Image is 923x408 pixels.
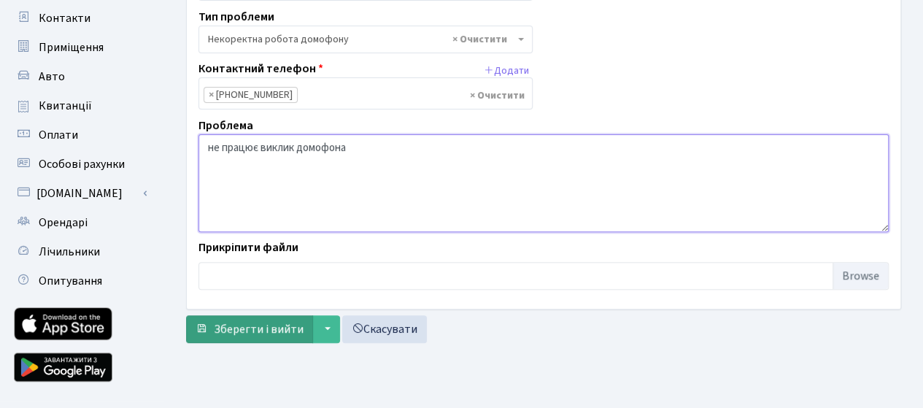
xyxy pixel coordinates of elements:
[198,239,298,256] label: Прикріпити файли
[204,87,298,103] li: +380681199550
[7,150,153,179] a: Особові рахунки
[39,10,90,26] span: Контакти
[39,215,88,231] span: Орендарі
[198,117,253,134] label: Проблема
[39,156,125,172] span: Особові рахунки
[7,62,153,91] a: Авто
[39,69,65,85] span: Авто
[39,244,100,260] span: Лічильники
[209,88,214,102] span: ×
[198,60,323,77] label: Контактний телефон
[480,60,533,82] button: Додати
[342,315,427,343] a: Скасувати
[7,120,153,150] a: Оплати
[39,98,92,114] span: Квитанції
[39,273,102,289] span: Опитування
[7,4,153,33] a: Контакти
[39,39,104,55] span: Приміщення
[39,127,78,143] span: Оплати
[198,26,533,53] span: Некоректна робота домофону
[208,32,514,47] span: Некоректна робота домофону
[7,208,153,237] a: Орендарі
[198,8,274,26] label: Тип проблеми
[7,266,153,296] a: Опитування
[7,237,153,266] a: Лічильники
[186,315,313,343] button: Зберегти і вийти
[7,91,153,120] a: Квитанції
[214,321,304,337] span: Зберегти і вийти
[470,88,525,103] span: Видалити всі елементи
[452,32,507,47] span: Видалити всі елементи
[7,33,153,62] a: Приміщення
[7,179,153,208] a: [DOMAIN_NAME]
